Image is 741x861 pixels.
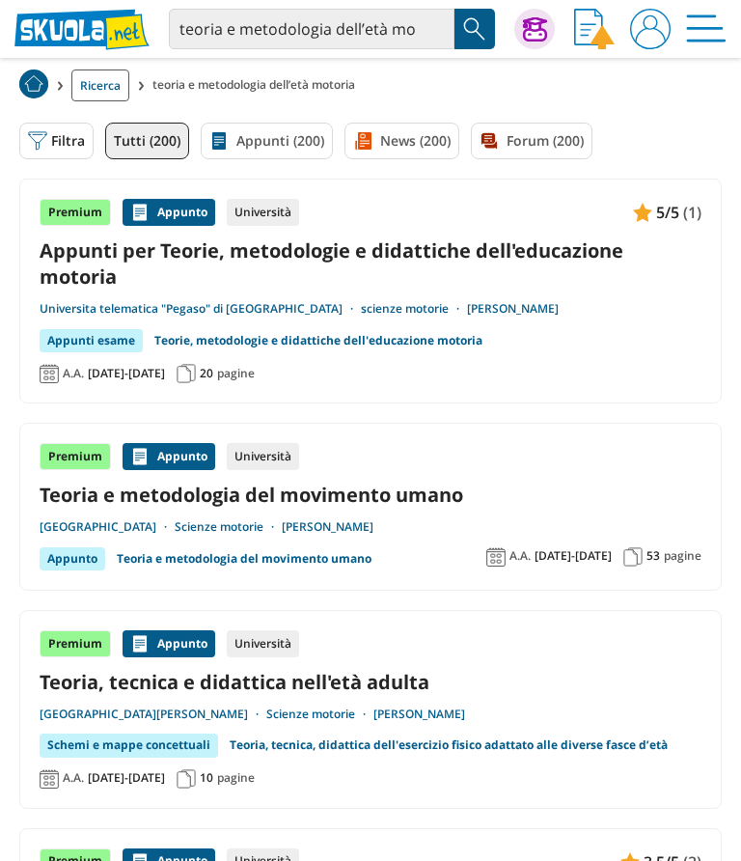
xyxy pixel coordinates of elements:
[19,123,94,159] button: Filtra
[130,634,150,653] img: Appunti contenuto
[63,366,84,381] span: A.A.
[123,443,215,470] div: Appunto
[40,669,701,695] a: Teoria, tecnica e didattica nell'età adulta
[19,69,48,98] img: Home
[40,630,111,657] div: Premium
[646,548,660,564] span: 53
[623,547,643,567] img: Pagine
[40,482,701,508] a: Teoria e metodologia del movimento umano
[227,630,299,657] div: Università
[217,366,255,381] span: pagine
[123,630,215,657] div: Appunto
[63,770,84,786] span: A.A.
[486,547,506,567] img: Anno accademico
[88,366,165,381] span: [DATE]-[DATE]
[40,769,59,789] img: Anno accademico
[467,301,559,317] a: [PERSON_NAME]
[40,547,105,570] div: Appunto
[217,770,255,786] span: pagine
[175,519,282,535] a: Scienze motorie
[282,519,373,535] a: [PERSON_NAME]
[177,364,196,383] img: Pagine
[40,329,143,352] div: Appunti esame
[373,707,465,722] a: [PERSON_NAME]
[19,69,48,101] a: Home
[535,548,612,564] span: [DATE]-[DATE]
[40,301,361,317] a: Universita telematica "Pegaso" di [GEOGRAPHIC_DATA]
[200,366,213,381] span: 20
[117,547,371,570] a: Teoria e metodologia del movimento umano
[40,237,701,290] a: Appunti per Teorie, metodologie e didattiche dell'educazione motoria
[509,548,531,564] span: A.A.
[227,443,299,470] div: Università
[200,770,213,786] span: 10
[177,769,196,789] img: Pagine
[230,734,668,757] a: Teoria, tecnica, didattica dell'esercizio fisico adattato alle diverse fasce d’età
[664,548,701,564] span: pagine
[154,329,482,352] a: Teorie, metodologie e didattiche dell'educazione motoria
[40,443,111,470] div: Premium
[40,519,175,535] a: [GEOGRAPHIC_DATA]
[361,301,467,317] a: scienze motorie
[88,770,165,786] span: [DATE]-[DATE]
[40,734,218,757] div: Schemi e mappe concettuali
[40,707,266,722] a: [GEOGRAPHIC_DATA][PERSON_NAME]
[40,364,59,383] img: Anno accademico
[130,447,150,466] img: Appunti contenuto
[266,707,373,722] a: Scienze motorie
